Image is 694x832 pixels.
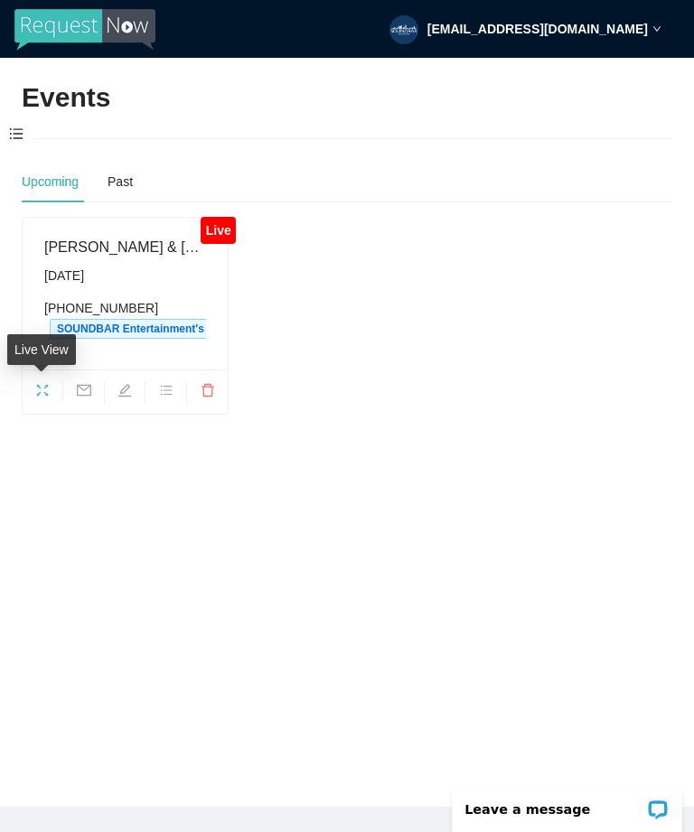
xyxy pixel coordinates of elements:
span: mail [63,383,103,403]
span: SOUNDBAR Entertainment's number [50,319,254,339]
div: Upcoming [22,172,79,192]
div: Live [201,217,236,244]
img: d90de38c619a822b464f8cb8a94b3fc9 [389,15,418,44]
span: fullscreen [23,383,62,403]
iframe: LiveChat chat widget [440,775,694,832]
img: RequestNow [14,9,155,51]
span: edit [105,383,145,403]
h2: Events [22,79,110,117]
strong: [EMAIL_ADDRESS][DOMAIN_NAME] [427,22,648,36]
div: [DATE] [44,266,206,285]
span: down [652,24,661,33]
div: Live View [7,334,76,365]
span: bars [145,383,185,403]
div: [PERSON_NAME] & [PERSON_NAME]'s wedding [44,236,206,258]
span: delete [187,383,228,403]
div: [PHONE_NUMBER] [44,298,206,339]
div: Past [108,172,133,192]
